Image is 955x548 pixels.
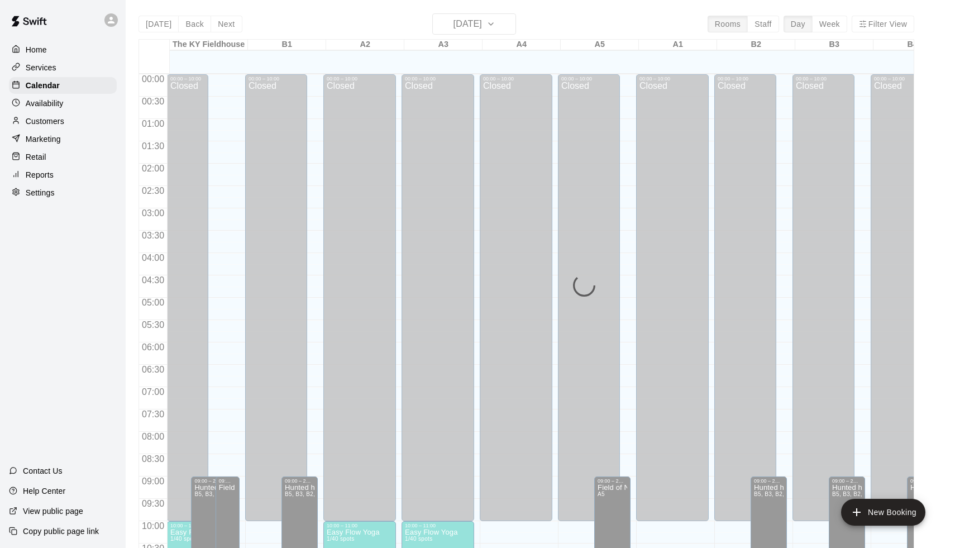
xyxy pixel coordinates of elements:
[639,40,717,50] div: A1
[9,131,117,147] a: Marketing
[23,506,83,517] p: View public page
[139,298,167,307] span: 05:00
[139,74,167,84] span: 00:00
[26,80,60,91] p: Calendar
[873,40,952,50] div: B4
[402,74,474,521] div: 00:00 – 10:00: Closed
[483,76,549,82] div: 00:00 – 10:00
[795,40,873,50] div: B3
[26,44,47,55] p: Home
[561,40,639,50] div: A5
[26,187,55,198] p: Settings
[23,465,63,476] p: Contact Us
[194,478,229,484] div: 09:00 – 23:30
[23,526,99,537] p: Copy public page link
[139,454,167,464] span: 08:30
[139,387,167,397] span: 07:00
[636,74,709,521] div: 00:00 – 10:00: Closed
[9,184,117,201] a: Settings
[718,82,773,525] div: Closed
[26,134,61,145] p: Marketing
[718,76,773,82] div: 00:00 – 10:00
[170,40,248,50] div: The KY Fieldhouse
[219,478,236,484] div: 09:00 – 21:00
[26,116,64,127] p: Customers
[170,536,198,542] span: 1/40 spots filled
[26,98,64,109] p: Availability
[9,59,117,76] a: Services
[796,76,851,82] div: 00:00 – 10:00
[483,82,549,525] div: Closed
[483,40,561,50] div: A4
[323,74,396,521] div: 00:00 – 10:00: Closed
[139,253,167,263] span: 04:00
[139,342,167,352] span: 06:00
[598,478,627,484] div: 09:00 – 21:00
[9,95,117,112] div: Availability
[874,82,929,525] div: Closed
[139,476,167,486] span: 09:00
[841,499,925,526] button: add
[639,76,705,82] div: 00:00 – 10:00
[170,76,205,82] div: 00:00 – 10:00
[405,82,471,525] div: Closed
[139,186,167,196] span: 02:30
[714,74,776,521] div: 00:00 – 10:00: Closed
[139,141,167,151] span: 01:30
[561,82,617,525] div: Closed
[139,97,167,106] span: 00:30
[480,74,552,521] div: 00:00 – 10:00: Closed
[249,82,304,525] div: Closed
[170,82,205,525] div: Closed
[9,149,117,165] a: Retail
[910,478,940,484] div: 09:00 – 23:30
[327,523,393,528] div: 10:00 – 11:00
[285,491,335,497] span: B5, B3, B2, B1, B4
[139,521,167,531] span: 10:00
[9,41,117,58] a: Home
[9,113,117,130] div: Customers
[558,74,620,521] div: 00:00 – 10:00: Closed
[139,499,167,508] span: 09:30
[194,491,244,497] span: B5, B3, B2, B1, B4
[139,164,167,173] span: 02:00
[405,523,471,528] div: 10:00 – 11:00
[9,77,117,94] a: Calendar
[405,76,471,82] div: 00:00 – 10:00
[871,74,933,521] div: 00:00 – 10:00: Closed
[139,320,167,330] span: 05:30
[139,409,167,419] span: 07:30
[639,82,705,525] div: Closed
[874,76,929,82] div: 00:00 – 10:00
[561,76,617,82] div: 00:00 – 10:00
[139,119,167,128] span: 01:00
[285,478,314,484] div: 09:00 – 23:30
[245,74,307,521] div: 00:00 – 10:00: Closed
[754,491,804,497] span: B5, B3, B2, B1, B4
[9,166,117,183] div: Reports
[139,365,167,374] span: 06:30
[170,523,236,528] div: 10:00 – 11:00
[796,82,851,525] div: Closed
[139,231,167,240] span: 03:30
[598,491,605,497] span: A5
[792,74,854,521] div: 00:00 – 10:00: Closed
[26,62,56,73] p: Services
[26,169,54,180] p: Reports
[248,40,326,50] div: B1
[404,40,483,50] div: A3
[326,40,404,50] div: A2
[26,151,46,163] p: Retail
[139,208,167,218] span: 03:00
[832,491,882,497] span: B5, B3, B2, B1, B4
[405,536,432,542] span: 1/40 spots filled
[327,536,354,542] span: 1/40 spots filled
[139,275,167,285] span: 04:30
[327,76,393,82] div: 00:00 – 10:00
[249,76,304,82] div: 00:00 – 10:00
[717,40,795,50] div: B2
